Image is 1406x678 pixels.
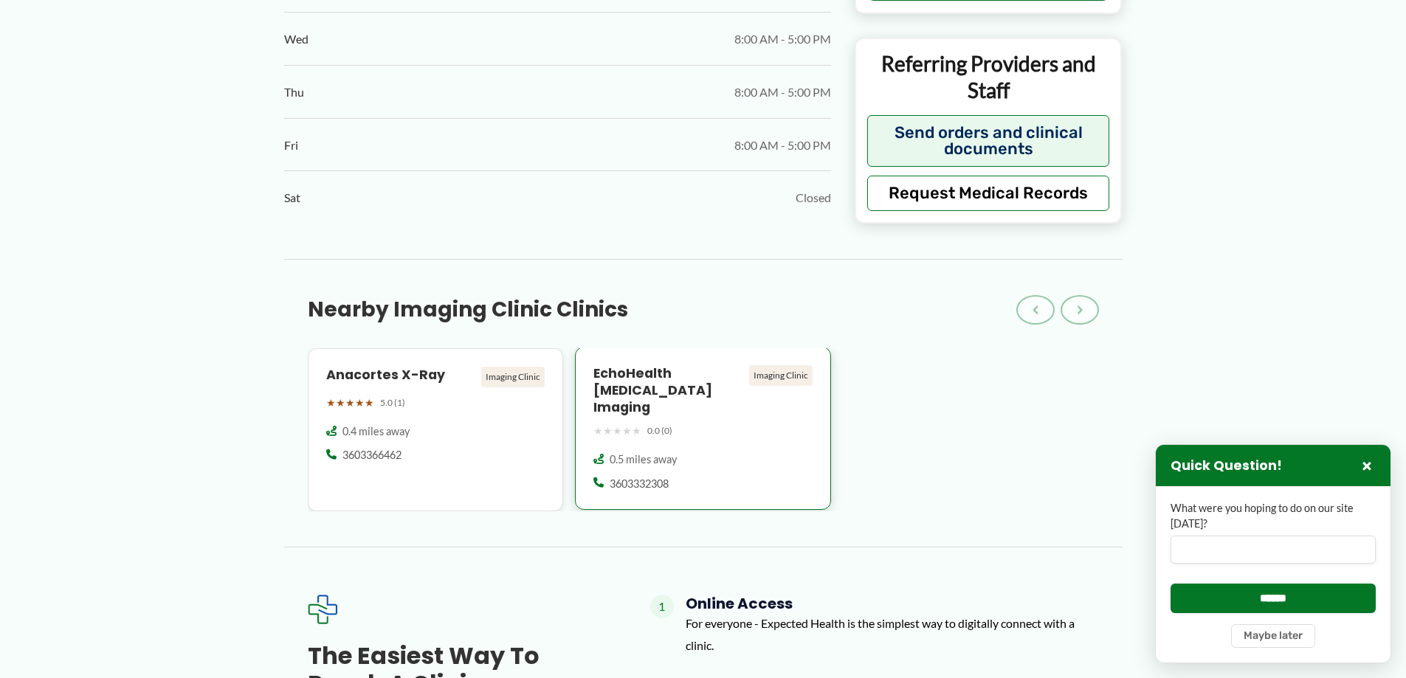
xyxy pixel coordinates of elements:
span: ★ [622,421,632,440]
span: ★ [593,421,603,440]
span: ★ [336,393,345,412]
span: › [1077,301,1083,319]
span: Closed [796,187,831,209]
p: Referring Providers and Staff [867,50,1110,104]
span: ★ [603,421,613,440]
span: 8:00 AM - 5:00 PM [734,134,831,156]
span: ★ [326,393,336,412]
span: ★ [355,393,365,412]
h3: Quick Question! [1171,457,1282,474]
span: 0.0 (0) [647,423,672,439]
span: 0.5 miles away [610,452,677,467]
span: 8:00 AM - 5:00 PM [734,81,831,103]
span: ‹ [1033,301,1038,319]
button: ‹ [1016,295,1055,325]
span: Sat [284,187,300,209]
h4: EchoHealth [MEDICAL_DATA] Imaging [593,365,743,416]
p: For everyone - Expected Health is the simplest way to digitally connect with a clinic. [686,612,1099,656]
button: Send orders and clinical documents [867,115,1110,167]
div: Imaging Clinic [749,365,813,386]
span: Wed [284,28,309,50]
button: Maybe later [1231,624,1315,648]
h3: Nearby Imaging Clinic Clinics [308,297,628,323]
span: ★ [632,421,641,440]
span: ★ [613,421,622,440]
div: Imaging Clinic [481,367,545,387]
h4: Online Access [686,595,1099,612]
a: Anacortes X-ray Imaging Clinic ★★★★★ 5.0 (1) 0.4 miles away 3603366462 [308,348,564,511]
span: ★ [365,393,374,412]
label: What were you hoping to do on our site [DATE]? [1171,501,1376,531]
span: Thu [284,81,304,103]
span: ★ [345,393,355,412]
span: 3603332308 [610,477,669,491]
button: Request Medical Records [867,176,1110,211]
span: 3603366462 [342,448,402,463]
img: Expected Healthcare Logo [308,595,337,624]
span: 5.0 (1) [380,395,405,411]
span: 8:00 AM - 5:00 PM [734,28,831,50]
h4: Anacortes X-ray [326,367,476,384]
span: Fri [284,134,298,156]
button: › [1061,295,1099,325]
span: 1 [650,595,674,618]
button: Close [1358,457,1376,474]
span: 0.4 miles away [342,424,410,439]
a: EchoHealth [MEDICAL_DATA] Imaging Imaging Clinic ★★★★★ 0.0 (0) 0.5 miles away 3603332308 [575,348,831,511]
